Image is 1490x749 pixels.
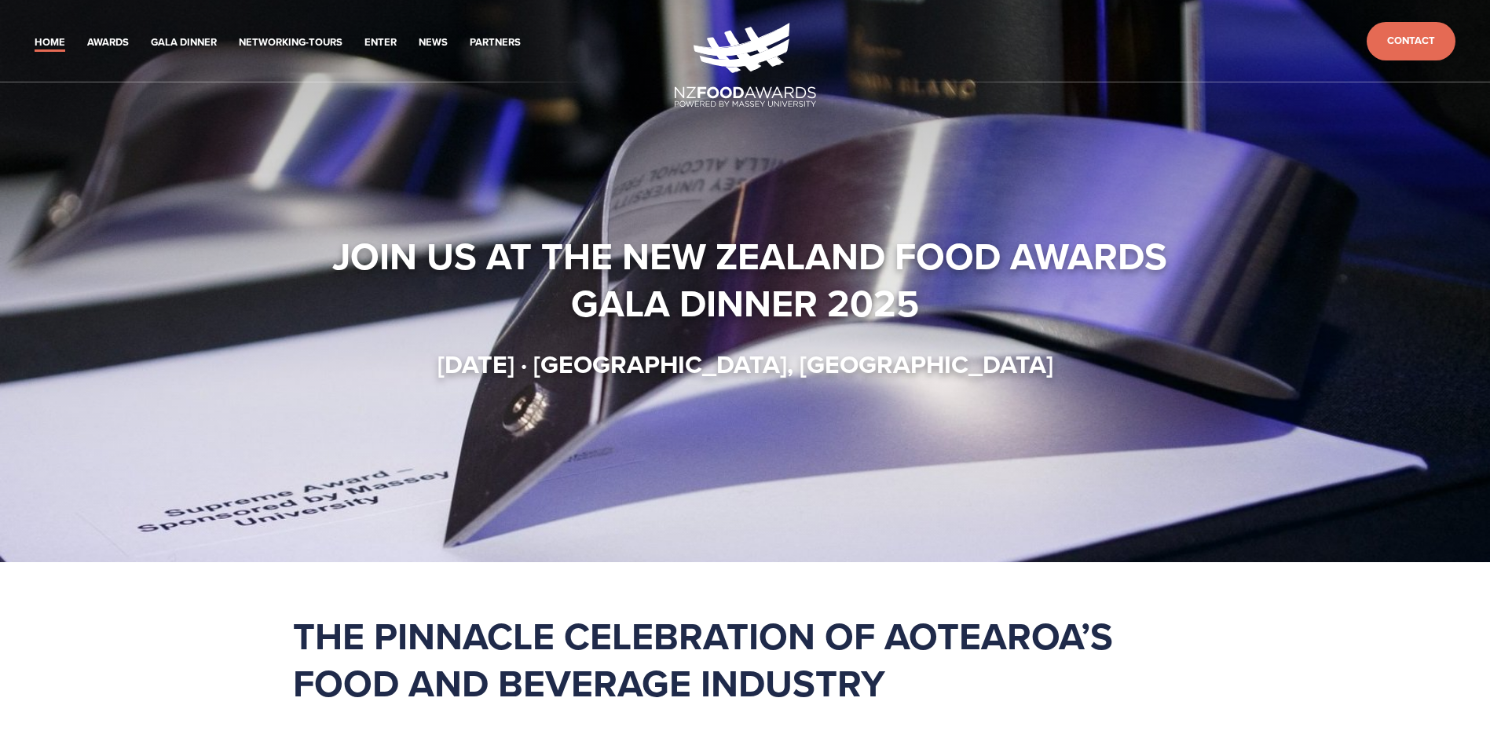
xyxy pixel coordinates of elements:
[293,612,1198,707] h1: The pinnacle celebration of Aotearoa’s food and beverage industry
[151,34,217,52] a: Gala Dinner
[364,34,397,52] a: Enter
[35,34,65,52] a: Home
[470,34,521,52] a: Partners
[87,34,129,52] a: Awards
[239,34,342,52] a: Networking-Tours
[1367,22,1455,60] a: Contact
[332,228,1177,331] strong: Join us at the New Zealand Food Awards Gala Dinner 2025
[419,34,448,52] a: News
[437,345,1053,382] strong: [DATE] · [GEOGRAPHIC_DATA], [GEOGRAPHIC_DATA]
